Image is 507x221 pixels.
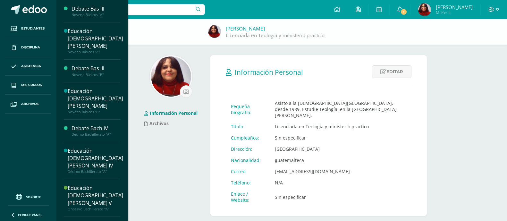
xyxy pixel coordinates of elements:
[68,147,123,169] div: Educación [DEMOGRAPHIC_DATA][PERSON_NAME] IV
[21,64,41,69] span: Asistencia
[270,155,411,166] td: guatemalteca
[226,132,270,143] td: Cumpleaños:
[68,28,123,50] div: Educación [DEMOGRAPHIC_DATA][PERSON_NAME]
[226,188,270,206] td: Enlace / Website:
[5,76,51,95] a: Mis cursos
[68,88,123,114] a: Educación [DEMOGRAPHIC_DATA][PERSON_NAME]Noveno Básicos "B"
[72,132,120,137] div: Décimo Bachillerato "A"
[72,72,120,77] div: Noveno Básicos "B"
[418,3,431,16] img: d248c094c19dab2ae85806b15bf65b8b.png
[144,110,198,116] a: Información Personal
[226,98,270,121] td: Pequeña biografía:
[226,155,270,166] td: Nacionalidad:
[68,88,123,110] div: Educación [DEMOGRAPHIC_DATA][PERSON_NAME]
[226,121,270,132] td: Título:
[68,28,123,54] a: Educación [DEMOGRAPHIC_DATA][PERSON_NAME]Noveno Básicos "A"
[208,25,221,38] img: d248c094c19dab2ae85806b15bf65b8b.png
[21,101,38,106] span: Archivos
[226,143,270,155] td: Dirección:
[21,82,42,88] span: Mis cursos
[226,166,270,177] td: Correo:
[68,110,123,114] div: Noveno Básicos "B"
[72,13,120,17] div: Noveno Básicos "A"
[72,65,120,77] a: Debate Bas IIINoveno Básicos "B"
[372,65,411,78] a: Editar
[226,177,270,188] td: Teléfono:
[21,26,45,31] span: Estudiantes
[270,188,411,206] td: Sin especificar
[72,125,120,137] a: Debate Bach IVDécimo Bachillerato "A"
[72,5,120,17] a: Debate Bas IIINoveno Básicos "A"
[5,57,51,76] a: Asistencia
[61,4,205,15] input: Busca un usuario...
[21,45,40,50] span: Disciplina
[270,98,411,121] td: Asisto a la [DEMOGRAPHIC_DATA][GEOGRAPHIC_DATA], desde 1989. Estudie Teología; en la [GEOGRAPHIC_...
[270,121,411,132] td: Licenciada en Teologia y ministerio practico
[270,132,411,143] td: Sin especificar
[72,5,120,13] div: Debate Bas III
[226,25,265,32] a: [PERSON_NAME]
[8,192,49,201] a: Soporte
[18,213,42,217] span: Cerrar panel
[5,19,51,38] a: Estudiantes
[68,184,123,211] a: Educación [DEMOGRAPHIC_DATA][PERSON_NAME] VOnceavo Bachillerato "A"
[270,166,411,177] td: [EMAIL_ADDRESS][DOMAIN_NAME]
[68,50,123,54] div: Noveno Básicos "A"
[436,4,473,10] span: [PERSON_NAME]
[72,65,120,72] div: Debate Bas III
[72,125,120,132] div: Debate Bach IV
[5,38,51,57] a: Disciplina
[151,56,191,97] img: cad21538dd7a18f7a84cad8a40d2661d.png
[144,120,169,126] a: Archivos
[235,68,303,77] span: Información Personal
[226,32,325,39] a: Licenciada en Teologia y ministerio practico
[68,169,123,174] div: Décimo Bachillerato "A"
[400,8,407,15] span: 1
[436,10,473,15] span: Mi Perfil
[270,143,411,155] td: [GEOGRAPHIC_DATA]
[68,184,123,207] div: Educación [DEMOGRAPHIC_DATA][PERSON_NAME] V
[68,207,123,211] div: Onceavo Bachillerato "A"
[68,147,123,174] a: Educación [DEMOGRAPHIC_DATA][PERSON_NAME] IVDécimo Bachillerato "A"
[270,177,411,188] td: N/A
[5,95,51,114] a: Archivos
[26,195,41,199] span: Soporte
